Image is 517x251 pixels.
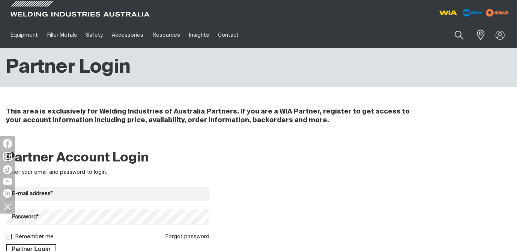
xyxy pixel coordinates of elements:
[3,165,12,174] img: TikTok
[3,189,12,198] img: LinkedIn
[213,22,243,48] a: Contact
[3,152,12,161] img: Instagram
[81,22,107,48] a: Safety
[437,26,472,44] input: Product name or item number...
[3,139,12,148] img: Facebook
[1,200,14,213] img: hide socials
[107,22,148,48] a: Accessories
[6,55,131,80] h1: Partner Login
[6,22,385,48] nav: Main
[6,150,209,166] h2: Partner Account Login
[15,234,54,239] label: Remember me
[185,22,213,48] a: Insights
[42,22,81,48] a: Filler Metals
[148,22,185,48] a: Resources
[6,168,209,177] div: Enter your email and password to login.
[6,22,42,48] a: Equipment
[165,234,209,239] a: Forgot password
[6,108,425,125] h4: This area is exclusively for Welding Industries of Australia Partners. If you are a WIA Partner, ...
[446,26,472,44] button: Search products
[3,178,12,185] img: YouTube
[484,7,511,18] img: miller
